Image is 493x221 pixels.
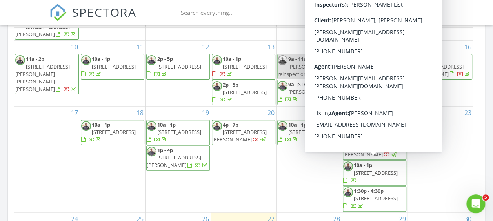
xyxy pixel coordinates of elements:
[157,121,176,128] span: 10a - 1p
[175,5,331,20] input: Search everything...
[354,195,398,202] span: [STREET_ADDRESS]
[81,54,144,80] a: 10a - 1p [STREET_ADDRESS]
[278,81,340,103] a: 9a [STREET_ADDRESS][PERSON_NAME]
[343,55,353,65] img: a0f6d4b5819d4ec6b9a635a9cd3d6e64.jpeg
[212,55,222,65] img: a0f6d4b5819d4ec6b9a635a9cd3d6e64.jpeg
[200,107,211,119] a: Go to August 19, 2025
[278,121,287,131] img: a0f6d4b5819d4ec6b9a635a9cd3d6e64.jpeg
[343,121,398,158] a: 9a - 12p [STREET_ADDRESS][PERSON_NAME][PERSON_NAME][PERSON_NAME]
[157,55,173,62] span: 2p - 5p
[354,63,398,70] span: [STREET_ADDRESS]
[466,194,485,213] iframe: Intercom live chat
[157,147,173,154] span: 1p - 4p
[145,106,211,212] td: Go to August 19, 2025
[200,41,211,53] a: Go to August 12, 2025
[354,161,372,168] span: 10a - 1p
[288,129,332,136] span: [STREET_ADDRESS]
[288,81,340,95] span: [STREET_ADDRESS][PERSON_NAME]
[14,41,80,106] td: Go to August 10, 2025
[212,55,267,77] a: 10a - 1p [STREET_ADDRESS]
[343,161,398,183] a: 10a - 1p [STREET_ADDRESS]
[343,186,406,212] a: 1:30p - 4:30p [STREET_ADDRESS]
[278,63,328,78] span: [PERSON_NAME] reinspection
[278,55,287,65] img: a0f6d4b5819d4ec6b9a635a9cd3d6e64.jpeg
[49,4,67,21] img: The Best Home Inspection Software - Spectora
[26,55,44,62] span: 11a - 2p
[397,107,407,119] a: Go to August 22, 2025
[212,129,267,143] span: [STREET_ADDRESS][PERSON_NAME]
[212,121,222,131] img: a0f6d4b5819d4ec6b9a635a9cd3d6e64.jpeg
[463,41,473,53] a: Go to August 16, 2025
[408,54,472,80] a: 10a - 1p [STREET_ADDRESS][PERSON_NAME]
[331,107,342,119] a: Go to August 21, 2025
[343,161,353,171] img: a0f6d4b5819d4ec6b9a635a9cd3d6e64.jpeg
[15,54,79,94] a: 11a - 2p [STREET_ADDRESS][PERSON_NAME][PERSON_NAME][PERSON_NAME]
[342,41,407,106] td: Go to August 15, 2025
[135,107,145,119] a: Go to August 18, 2025
[278,81,287,91] img: a0f6d4b5819d4ec6b9a635a9cd3d6e64.jpeg
[463,107,473,119] a: Go to August 23, 2025
[407,41,473,106] td: Go to August 16, 2025
[212,81,222,91] img: a0f6d4b5819d4ec6b9a635a9cd3d6e64.jpeg
[81,121,91,131] img: a0f6d4b5819d4ec6b9a635a9cd3d6e64.jpeg
[223,89,267,96] span: [STREET_ADDRESS]
[409,55,418,65] img: a0f6d4b5819d4ec6b9a635a9cd3d6e64.jpeg
[147,55,156,65] img: a0f6d4b5819d4ec6b9a635a9cd3d6e64.jpeg
[146,54,210,80] a: 2p - 5p [STREET_ADDRESS]
[343,121,353,131] img: a0f6d4b5819d4ec6b9a635a9cd3d6e64.jpeg
[212,121,267,143] a: 4p - 7p [STREET_ADDRESS][PERSON_NAME]
[343,160,406,186] a: 10a - 1p [STREET_ADDRESS]
[223,63,267,70] span: [STREET_ADDRESS]
[92,63,136,70] span: [STREET_ADDRESS]
[212,80,275,105] a: 2p - 5p [STREET_ADDRESS]
[146,145,210,171] a: 1p - 4p [STREET_ADDRESS][PERSON_NAME]
[343,129,398,158] span: [STREET_ADDRESS][PERSON_NAME][PERSON_NAME][PERSON_NAME]
[69,41,80,53] a: Go to August 10, 2025
[157,129,201,136] span: [STREET_ADDRESS]
[15,55,25,65] img: a0f6d4b5819d4ec6b9a635a9cd3d6e64.jpeg
[277,120,341,145] a: 10a - 1p [STREET_ADDRESS]
[482,194,489,201] span: 5
[288,81,294,88] span: 9a
[277,106,342,212] td: Go to August 21, 2025
[135,41,145,53] a: Go to August 11, 2025
[81,55,136,77] a: 10a - 1p [STREET_ADDRESS]
[147,147,209,168] a: 1p - 4p [STREET_ADDRESS][PERSON_NAME]
[223,121,238,128] span: 4p - 7p
[342,106,407,212] td: Go to August 22, 2025
[343,120,406,160] a: 9a - 12p [STREET_ADDRESS][PERSON_NAME][PERSON_NAME][PERSON_NAME]
[147,121,201,143] a: 10a - 1p [STREET_ADDRESS]
[397,41,407,53] a: Go to August 15, 2025
[343,54,406,80] a: 10a - 1p [STREET_ADDRESS]
[81,120,144,145] a: 10a - 1p [STREET_ADDRESS]
[354,121,372,128] span: 9a - 12p
[147,154,201,168] span: [STREET_ADDRESS][PERSON_NAME]
[288,121,307,128] span: 10a - 1p
[15,23,70,38] span: [STREET_ADDRESS][PERSON_NAME]
[157,63,201,70] span: [STREET_ADDRESS]
[147,55,201,77] a: 2p - 5p [STREET_ADDRESS]
[15,63,70,93] span: [STREET_ADDRESS][PERSON_NAME][PERSON_NAME][PERSON_NAME]
[211,106,276,212] td: Go to August 20, 2025
[409,55,471,77] a: 10a - 1p [STREET_ADDRESS][PERSON_NAME]
[72,4,136,20] span: SPECTORA
[69,107,80,119] a: Go to August 17, 2025
[343,23,398,38] span: [STREET_ADDRESS][PERSON_NAME]
[369,5,433,13] div: [PERSON_NAME] List
[354,55,372,62] span: 10a - 1p
[92,55,110,62] span: 10a - 1p
[92,121,110,128] span: 10a - 1p
[92,129,136,136] span: [STREET_ADDRESS]
[266,41,276,53] a: Go to August 13, 2025
[146,120,210,145] a: 10a - 1p [STREET_ADDRESS]
[343,187,353,197] img: a0f6d4b5819d4ec6b9a635a9cd3d6e64.jpeg
[354,187,384,194] span: 1:30p - 4:30p
[14,106,80,212] td: Go to August 17, 2025
[211,41,276,106] td: Go to August 13, 2025
[419,55,438,62] span: 10a - 1p
[147,147,156,156] img: a0f6d4b5819d4ec6b9a635a9cd3d6e64.jpeg
[147,121,156,131] img: a0f6d4b5819d4ec6b9a635a9cd3d6e64.jpeg
[288,55,307,62] span: 9a - 11a
[266,107,276,119] a: Go to August 20, 2025
[331,41,342,53] a: Go to August 14, 2025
